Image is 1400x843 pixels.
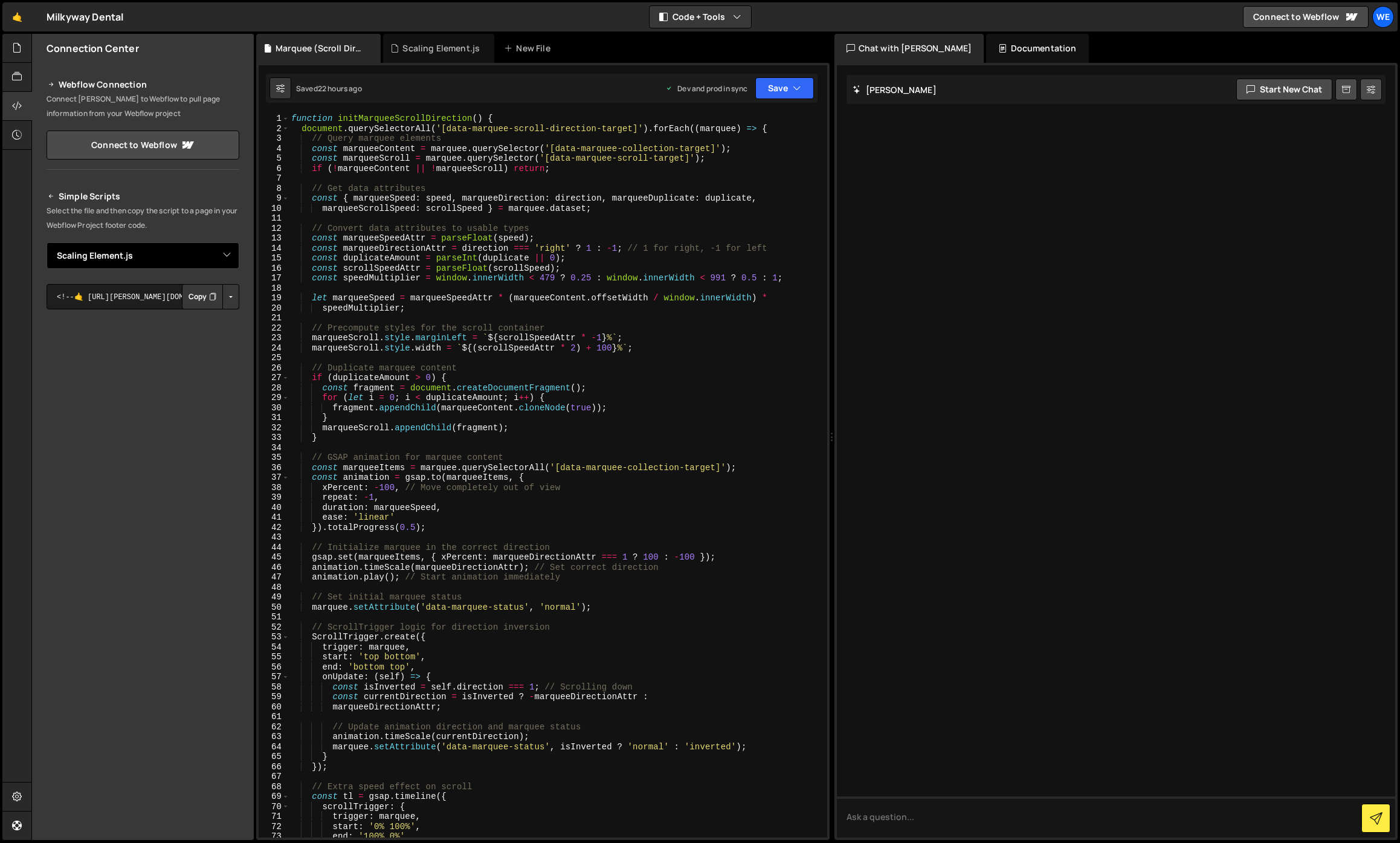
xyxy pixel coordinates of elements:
[259,253,289,263] div: 15
[259,173,289,184] div: 7
[259,662,289,673] div: 56
[259,722,289,732] div: 62
[259,213,289,224] div: 11
[259,782,289,792] div: 68
[259,403,289,413] div: 30
[259,363,289,373] div: 26
[259,792,289,802] div: 69
[259,303,289,314] div: 20
[259,164,289,174] div: 6
[259,632,289,642] div: 53
[296,83,362,94] div: Saved
[318,83,362,94] div: 22 hours ago
[259,443,289,453] div: 34
[259,124,289,134] div: 2
[2,2,32,31] a: 🤙
[259,822,289,832] div: 72
[259,413,289,423] div: 31
[259,423,289,433] div: 32
[259,273,289,283] div: 17
[259,473,289,483] div: 37
[259,772,289,782] div: 67
[259,383,289,393] div: 28
[853,84,937,95] h2: [PERSON_NAME]
[259,193,289,204] div: 9
[47,446,240,555] iframe: YouTube video player
[986,34,1088,63] div: Documentation
[259,523,289,533] div: 42
[504,42,555,54] div: New File
[47,204,239,233] p: Select the file and then copy the script to a page in your Webflow Project footer code.
[259,233,289,244] div: 13
[47,189,239,204] h2: Simple Scripts
[259,333,289,343] div: 23
[259,114,289,124] div: 1
[1372,6,1394,28] a: We
[259,742,289,752] div: 64
[259,144,289,154] div: 4
[259,563,289,573] div: 46
[259,493,289,503] div: 39
[259,612,289,622] div: 51
[834,34,984,63] div: Chat with [PERSON_NAME]
[259,323,289,334] div: 22
[182,284,223,309] button: Copy
[259,832,289,842] div: 73
[259,353,289,363] div: 25
[47,10,123,24] div: Milkyway Dental
[259,572,289,583] div: 47
[650,6,751,28] button: Code + Tools
[259,263,289,274] div: 16
[47,284,239,309] textarea: <!--🤙 [URL][PERSON_NAME][DOMAIN_NAME]> <script>document.addEventListener("DOMContentLoaded", func...
[276,42,366,54] div: Marquee (Scroll Direction).js
[47,42,139,55] h2: Connection Center
[259,483,289,493] div: 38
[259,244,289,254] div: 14
[259,762,289,772] div: 66
[402,42,480,54] div: Scaling Element.js
[259,682,289,693] div: 58
[259,702,289,712] div: 60
[259,802,289,812] div: 70
[665,83,747,94] div: Dev and prod in sync
[47,92,239,121] p: Connect [PERSON_NAME] to Webflow to pull page information from your Webflow project
[259,373,289,383] div: 27
[259,463,289,473] div: 36
[259,602,289,613] div: 50
[259,552,289,563] div: 45
[259,812,289,822] div: 71
[259,692,289,702] div: 59
[259,204,289,214] div: 10
[259,184,289,194] div: 8
[1243,6,1369,28] a: Connect to Webflow
[259,293,289,303] div: 19
[259,592,289,602] div: 49
[259,532,289,543] div: 43
[259,433,289,443] div: 33
[259,453,289,463] div: 35
[1236,79,1332,100] button: Start new chat
[259,153,289,164] div: 5
[47,77,239,92] h2: Webflow Connection
[259,642,289,653] div: 54
[259,732,289,742] div: 63
[259,224,289,234] div: 12
[259,712,289,722] div: 61
[259,512,289,523] div: 41
[259,652,289,662] div: 55
[259,672,289,682] div: 57
[755,77,814,99] button: Save
[259,583,289,593] div: 48
[47,131,239,160] a: Connect to Webflow
[47,329,240,438] iframe: YouTube video player
[182,284,239,309] div: Button group with nested dropdown
[259,503,289,513] div: 40
[259,543,289,553] div: 44
[259,134,289,144] div: 3
[259,752,289,762] div: 65
[259,343,289,354] div: 24
[259,393,289,403] div: 29
[259,622,289,633] div: 52
[259,283,289,294] div: 18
